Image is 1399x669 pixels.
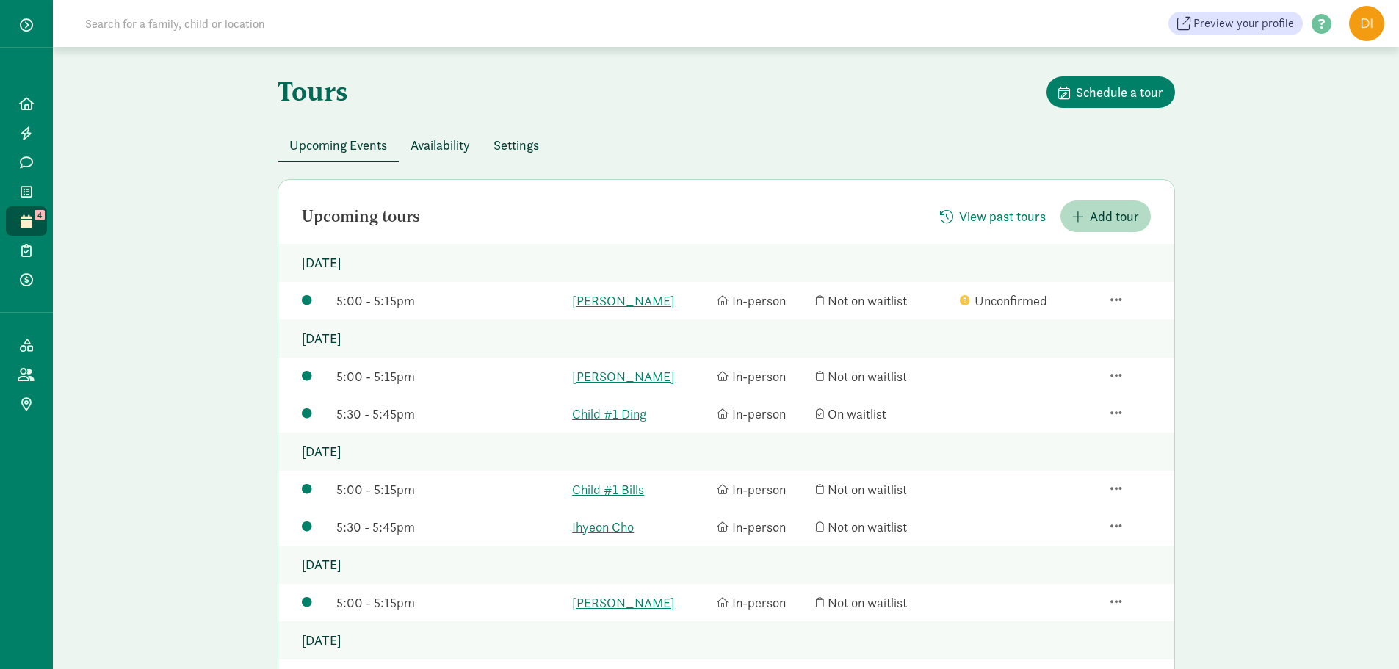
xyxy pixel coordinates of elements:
[816,593,953,612] div: Not on waitlist
[717,593,809,612] div: In-person
[960,291,1097,311] div: Unconfirmed
[572,404,709,424] a: Child #1 Ding
[572,593,709,612] a: [PERSON_NAME]
[336,366,565,386] div: 5:00 - 5:15pm
[959,206,1046,226] span: View past tours
[35,210,45,220] span: 4
[572,366,709,386] a: [PERSON_NAME]
[411,135,470,155] span: Availability
[816,404,953,424] div: On waitlist
[76,9,488,38] input: Search for a family, child or location
[717,291,809,311] div: In-person
[278,621,1174,659] p: [DATE]
[336,404,565,424] div: 5:30 - 5:45pm
[1076,82,1163,102] span: Schedule a tour
[572,291,709,311] a: [PERSON_NAME]
[278,319,1174,358] p: [DATE]
[482,129,551,161] button: Settings
[717,480,809,499] div: In-person
[816,291,953,311] div: Not on waitlist
[336,480,565,499] div: 5:00 - 5:15pm
[717,366,809,386] div: In-person
[1090,206,1139,226] span: Add tour
[1326,599,1399,669] iframe: Chat Widget
[278,244,1174,282] p: [DATE]
[336,517,565,537] div: 5:30 - 5:45pm
[278,433,1174,471] p: [DATE]
[717,517,809,537] div: In-person
[717,404,809,424] div: In-person
[928,209,1058,225] a: View past tours
[278,129,399,161] button: Upcoming Events
[278,76,348,106] h1: Tours
[1060,200,1151,232] button: Add tour
[336,291,565,311] div: 5:00 - 5:15pm
[816,517,953,537] div: Not on waitlist
[302,208,420,225] h2: Upcoming tours
[1168,12,1303,35] a: Preview your profile
[1193,15,1294,32] span: Preview your profile
[1046,76,1175,108] button: Schedule a tour
[816,480,953,499] div: Not on waitlist
[572,480,709,499] a: Child #1 Bills
[278,546,1174,584] p: [DATE]
[6,206,47,236] a: 4
[399,129,482,161] button: Availability
[289,135,387,155] span: Upcoming Events
[816,366,953,386] div: Not on waitlist
[494,135,539,155] span: Settings
[928,200,1058,232] button: View past tours
[572,517,709,537] a: Ihyeon Cho
[336,593,565,612] div: 5:00 - 5:15pm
